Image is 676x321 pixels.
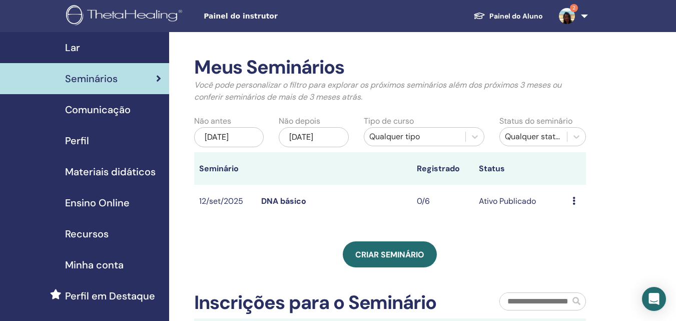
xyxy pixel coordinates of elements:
[279,116,320,126] font: Não depois
[261,196,306,206] a: DNA básico
[194,55,344,80] font: Meus Seminários
[355,249,424,260] font: Criar seminário
[205,132,229,142] font: [DATE]
[479,196,536,206] font: Ativo Publicado
[199,196,243,206] font: 12/set/2025
[479,163,505,174] font: Status
[194,290,437,315] font: Inscrições para o Seminário
[65,72,118,85] font: Seminários
[417,163,460,174] font: Registrado
[417,196,430,206] font: 0/6
[343,241,437,267] a: Criar seminário
[369,131,420,142] font: Qualquer tipo
[465,7,551,26] a: Painel do Aluno
[65,196,130,209] font: Ensino Online
[289,132,313,142] font: [DATE]
[65,134,89,147] font: Perfil
[642,287,666,311] div: Abra o Intercom Messenger
[65,103,131,116] font: Comunicação
[559,8,575,24] img: default.jpg
[194,80,561,102] font: Você pode personalizar o filtro para explorar os próximos seminários além dos próximos 3 meses ou...
[199,163,239,174] font: Seminário
[364,116,414,126] font: Tipo de curso
[489,12,543,21] font: Painel do Aluno
[505,131,564,142] font: Qualquer status
[65,289,155,302] font: Perfil em Destaque
[65,41,80,54] font: Lar
[65,165,156,178] font: Materiais didáticos
[499,116,572,126] font: Status do seminário
[572,5,575,11] font: 2
[65,258,124,271] font: Minha conta
[194,116,231,126] font: Não antes
[204,12,278,20] font: Painel do instrutor
[66,5,186,28] img: logo.png
[473,12,485,20] img: graduation-cap-white.svg
[65,227,109,240] font: Recursos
